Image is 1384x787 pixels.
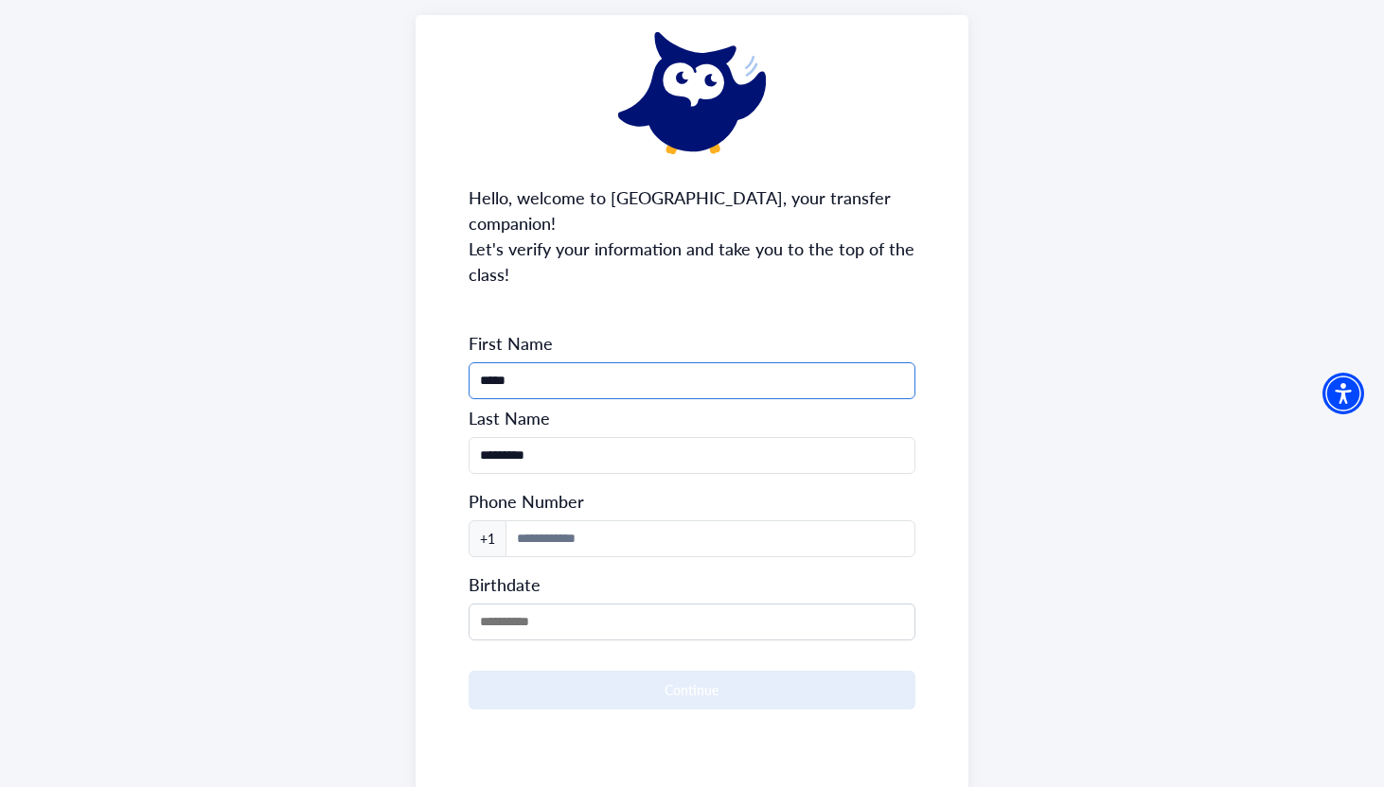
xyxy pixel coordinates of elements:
[469,572,541,596] span: Birthdate
[469,490,584,513] label: Phone Number
[1322,373,1364,414] div: Accessibility Menu
[469,184,916,287] span: Hello, welcome to [GEOGRAPHIC_DATA], your transfer companion! Let's verify your information and t...
[469,407,916,429] span: Last Name
[469,362,916,399] input: Phone Number
[469,603,916,640] input: MM/DD/YYYY
[618,32,766,154] img: eddy-waving
[469,520,506,557] span: +1
[469,332,916,355] span: First Name
[469,437,916,474] input: Phone Number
